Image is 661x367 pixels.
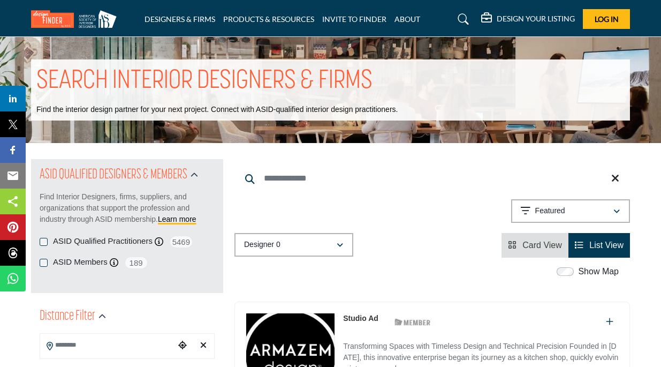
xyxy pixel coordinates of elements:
[36,65,373,98] h1: SEARCH INTERIOR DESIGNERS & FIRMS
[175,334,191,357] div: Choose your current location
[508,241,562,250] a: View Card
[234,233,353,257] button: Designer 0
[40,307,95,326] h2: Distance Filter
[568,233,630,258] li: List View
[40,238,48,246] input: ASID Qualified Practitioners checkbox
[589,241,624,250] span: List View
[522,241,562,250] span: Card View
[196,334,211,357] div: Clear search location
[389,316,437,329] img: ASID Members Badge Icon
[124,256,148,269] span: 189
[36,104,398,115] p: Find the interior design partner for your next project. Connect with ASID-qualified interior desi...
[595,14,619,24] span: Log In
[158,215,196,223] a: Learn more
[481,13,575,26] div: DESIGN YOUR LISTING
[511,199,630,223] button: Featured
[322,14,386,24] a: INVITE TO FINDER
[502,233,568,258] li: Card View
[583,9,630,29] button: Log In
[447,11,476,28] a: Search
[169,235,193,249] span: 5469
[394,14,420,24] a: ABOUT
[343,314,378,323] a: Studio Ad
[31,10,122,28] img: Site Logo
[40,166,187,185] h2: ASID QUALIFIED DESIGNERS & MEMBERS
[244,239,280,250] p: Designer 0
[535,206,565,216] p: Featured
[575,241,624,250] a: View List
[40,191,215,225] p: Find Interior Designers, firms, suppliers, and organizations that support the profession and indu...
[234,166,630,191] input: Search Keyword
[145,14,215,24] a: DESIGNERS & FIRMS
[40,259,48,267] input: ASID Members checkbox
[53,256,108,268] label: ASID Members
[497,14,575,24] h5: DESIGN YOUR LISTING
[53,235,153,248] label: ASID Qualified Practitioners
[223,14,314,24] a: PRODUCTS & RESOURCES
[343,313,378,324] p: Studio Ad
[40,335,175,356] input: Search Location
[578,265,619,278] label: Show Map
[606,317,613,326] a: Add To List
